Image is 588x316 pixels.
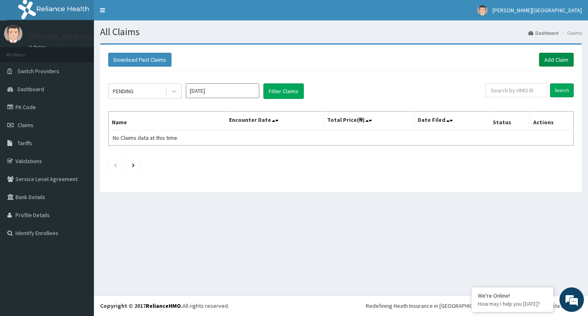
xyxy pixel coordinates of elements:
span: Claims [18,121,33,129]
span: No Claims data at this time. [113,134,178,141]
span: Switch Providers [18,67,59,75]
a: Previous page [114,161,117,168]
th: Status [489,112,530,130]
span: Tariffs [18,139,32,147]
th: Name [109,112,226,130]
a: Online [29,45,48,50]
a: Add Claim [539,53,574,67]
span: Dashboard [18,85,44,93]
a: Dashboard [528,29,559,36]
p: How may I help you today? [478,300,547,307]
div: We're Online! [478,292,547,299]
th: Total Price(₦) [323,112,414,130]
strong: Copyright © 2017 . [100,302,183,309]
span: [PERSON_NAME][GEOGRAPHIC_DATA] [492,7,582,14]
a: Next page [132,161,135,168]
input: Search [550,83,574,97]
button: Filter Claims [263,83,304,99]
input: Select Month and Year [186,83,259,98]
button: Download Paid Claims [108,53,171,67]
div: PENDING [113,87,134,95]
h1: All Claims [100,27,582,37]
input: Search by HMO ID [486,83,547,97]
div: Redefining Heath Insurance in [GEOGRAPHIC_DATA] using Telemedicine and Data Science! [366,302,582,310]
footer: All rights reserved. [94,295,588,316]
th: Encounter Date [225,112,323,130]
img: User Image [4,25,22,43]
a: RelianceHMO [146,302,181,309]
p: [PERSON_NAME][GEOGRAPHIC_DATA] [29,33,149,40]
img: User Image [477,5,488,16]
th: Actions [530,112,573,130]
th: Date Filed [414,112,489,130]
li: Claims [559,29,582,36]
